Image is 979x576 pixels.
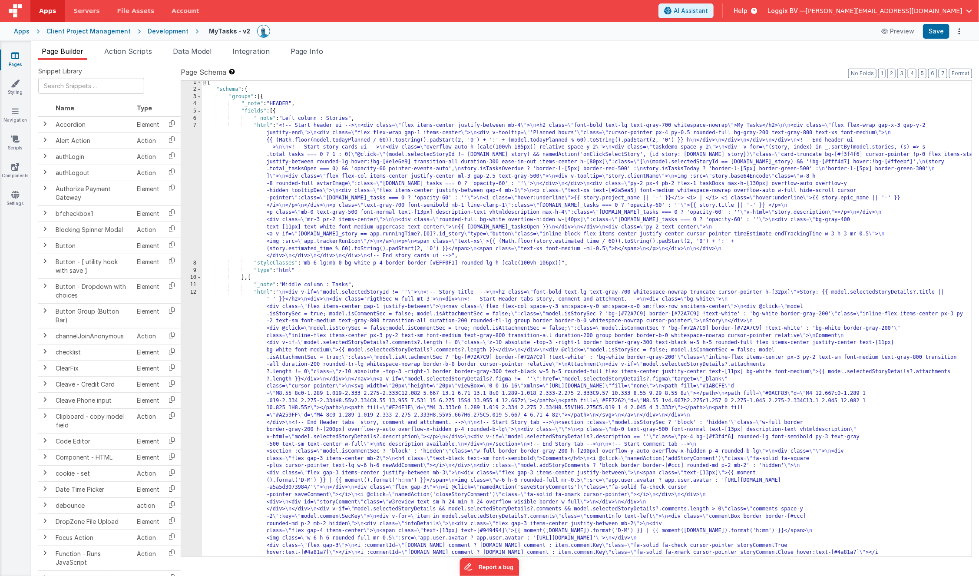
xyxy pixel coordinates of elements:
input: Search Snippets ... [38,78,144,94]
td: Element [133,433,163,449]
span: AI Assistant [674,7,708,15]
td: Action [133,149,163,165]
button: 1 [878,69,886,78]
td: Element [133,254,163,278]
td: Action [133,546,163,570]
span: Servers [73,7,99,15]
td: Component - HTML [52,449,133,465]
td: Element [133,238,163,254]
td: Code Editor [52,433,133,449]
button: AI Assistant [658,3,714,18]
td: authLogin [52,149,133,165]
td: cookie - set [52,465,133,481]
td: Cleave - Credit Card [52,376,133,392]
td: channelJoinAnonymous [52,328,133,344]
td: Focus Action [52,530,133,546]
td: Element [133,116,163,133]
td: Element [133,344,163,360]
td: action [133,497,163,513]
div: 3 [181,93,202,101]
td: Action [133,132,163,149]
td: Blocking Spinner Modal [52,222,133,238]
div: 9 [181,267,202,275]
td: Clipboard - copy model field [52,408,133,433]
button: 2 [887,69,896,78]
div: 2 [181,86,202,93]
span: Loggix BV — [767,7,806,15]
span: Help [734,7,747,15]
td: Button - Dropdown with choices [52,278,133,303]
td: Authorize Payment Gateway [52,181,133,205]
div: 1 [181,79,202,86]
div: 7 [181,122,202,260]
button: Options [953,25,965,37]
td: Element [133,360,163,376]
td: Button Group (Button Bar) [52,303,133,328]
td: Element [133,303,163,328]
td: Element [133,181,163,205]
button: Format [949,69,972,78]
td: DropZone File Upload [52,513,133,530]
div: Apps [14,27,30,36]
td: Cleave Phone input [52,392,133,408]
span: Integration [232,47,270,56]
td: Date Time Picker [52,481,133,497]
td: Element [133,513,163,530]
span: Action Scripts [104,47,152,56]
span: [PERSON_NAME][EMAIL_ADDRESS][DOMAIN_NAME] [806,7,962,15]
span: Page Info [291,47,323,56]
td: Element [133,376,163,392]
td: Accordion [52,116,133,133]
td: authLogout [52,165,133,181]
button: Loggix BV — [PERSON_NAME][EMAIL_ADDRESS][DOMAIN_NAME] [767,7,972,15]
td: Element [133,481,163,497]
div: Development [148,27,189,36]
td: Element [133,392,163,408]
div: 8 [181,260,202,267]
button: 7 [939,69,947,78]
span: Page Builder [42,47,83,56]
td: bfcheckbox1 [52,205,133,222]
span: Page Schema [181,67,226,77]
button: No Folds [848,69,876,78]
td: Alert Action [52,132,133,149]
div: 4 [181,100,202,108]
img: 8680f2e33f8582c110850de3bcb7af0f [258,25,270,37]
button: Preview [876,24,919,38]
div: Client Project Management [46,27,131,36]
td: Action [133,530,163,546]
td: Button [52,238,133,254]
td: Action [133,408,163,433]
td: Action [133,328,163,344]
td: ClearFix [52,360,133,376]
div: 10 [181,274,202,281]
h4: MyTasks - v2 [209,28,250,34]
div: 6 [181,115,202,122]
div: 11 [181,281,202,289]
td: Action [133,165,163,181]
span: Apps [39,7,56,15]
span: File Assets [117,7,155,15]
span: Snippet Library [38,67,82,76]
td: Element [133,449,163,465]
span: Data Model [173,47,212,56]
td: Action [133,465,163,481]
iframe: Marker.io feedback button [460,558,519,576]
td: Button - [ utility hook with save ] [52,254,133,278]
td: checklist [52,344,133,360]
td: Action [133,222,163,238]
button: 4 [908,69,916,78]
button: Save [923,24,949,39]
span: Type [137,104,152,112]
button: 5 [918,69,926,78]
td: debounce [52,497,133,513]
div: 5 [181,108,202,115]
button: 3 [897,69,906,78]
span: Name [56,104,74,112]
td: Function - Runs JavaScript [52,546,133,570]
button: 6 [928,69,937,78]
td: Element [133,278,163,303]
td: Element [133,205,163,222]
